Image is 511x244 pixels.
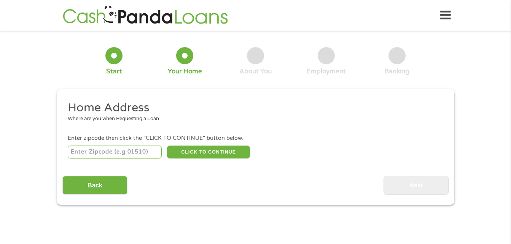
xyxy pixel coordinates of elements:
[60,5,230,26] img: GetLoanNow Logo
[106,67,122,76] div: Start
[168,67,202,76] div: Your Home
[384,176,449,195] input: Next
[306,67,346,76] div: Employment
[68,100,438,116] h2: Home Address
[62,176,127,195] input: Back
[68,115,438,123] div: Where are you when Requesting a Loan.
[239,67,272,76] div: About You
[167,146,250,158] button: CLICK TO CONTINUE
[384,67,409,76] div: Banking
[68,134,443,143] div: Enter zipcode then click the "CLICK TO CONTINUE" button below.
[68,146,162,158] input: Enter Zipcode (e.g 01510)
